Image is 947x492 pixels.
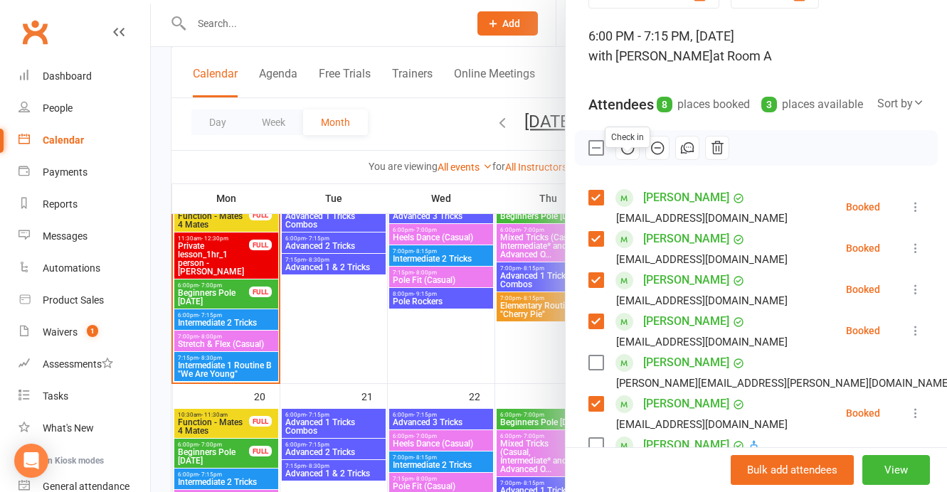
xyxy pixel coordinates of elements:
div: General attendance [43,481,129,492]
div: What's New [43,422,94,434]
div: Reports [43,198,78,210]
div: Booked [846,408,880,418]
div: Booked [846,243,880,253]
a: Calendar [18,124,150,156]
div: Attendees [588,95,654,114]
span: with [PERSON_NAME] [588,48,713,63]
div: [EMAIL_ADDRESS][DOMAIN_NAME] [616,292,788,310]
a: Payments [18,156,150,188]
div: Check in [605,127,650,149]
div: [EMAIL_ADDRESS][DOMAIN_NAME] [616,250,788,269]
button: View [862,455,930,485]
div: Product Sales [43,294,104,306]
div: [EMAIL_ADDRESS][DOMAIN_NAME] [616,415,788,434]
div: Sort by [877,95,924,113]
div: places available [761,95,863,114]
span: at Room A [713,48,772,63]
a: [PERSON_NAME] [643,392,729,415]
button: Bulk add attendees [731,455,854,485]
a: People [18,92,150,124]
a: [PERSON_NAME] [643,351,729,374]
a: Automations [18,252,150,284]
div: Calendar [43,134,84,146]
a: [PERSON_NAME] [643,434,729,456]
a: Reports [18,188,150,220]
a: Dashboard [18,60,150,92]
div: 3 [761,97,777,112]
a: [PERSON_NAME] [643,186,729,209]
div: Payments [43,166,88,178]
div: Booked [846,326,880,336]
div: Tasks [43,390,68,402]
div: People [43,102,73,114]
a: Product Sales [18,284,150,316]
div: Assessments [43,358,113,370]
a: Tasks [18,380,150,412]
div: [EMAIL_ADDRESS][DOMAIN_NAME] [616,209,788,228]
div: Messages [43,230,88,242]
a: [PERSON_NAME] [643,310,729,333]
a: Clubworx [17,14,53,50]
a: [PERSON_NAME] [643,228,729,250]
div: 6:00 PM - 7:15 PM, [DATE] [588,26,924,66]
div: places booked [657,95,750,114]
a: What's New [18,412,150,444]
div: Waivers [43,326,78,338]
div: Booked [846,202,880,212]
div: 8 [657,97,672,112]
div: Open Intercom Messenger [14,444,48,478]
div: [EMAIL_ADDRESS][DOMAIN_NAME] [616,333,788,351]
a: Waivers 1 [18,316,150,348]
a: Assessments [18,348,150,380]
div: Automations [43,262,100,274]
a: [PERSON_NAME] [643,269,729,292]
div: Booked [846,284,880,294]
a: Messages [18,220,150,252]
span: 1 [87,325,98,337]
div: Dashboard [43,70,92,82]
